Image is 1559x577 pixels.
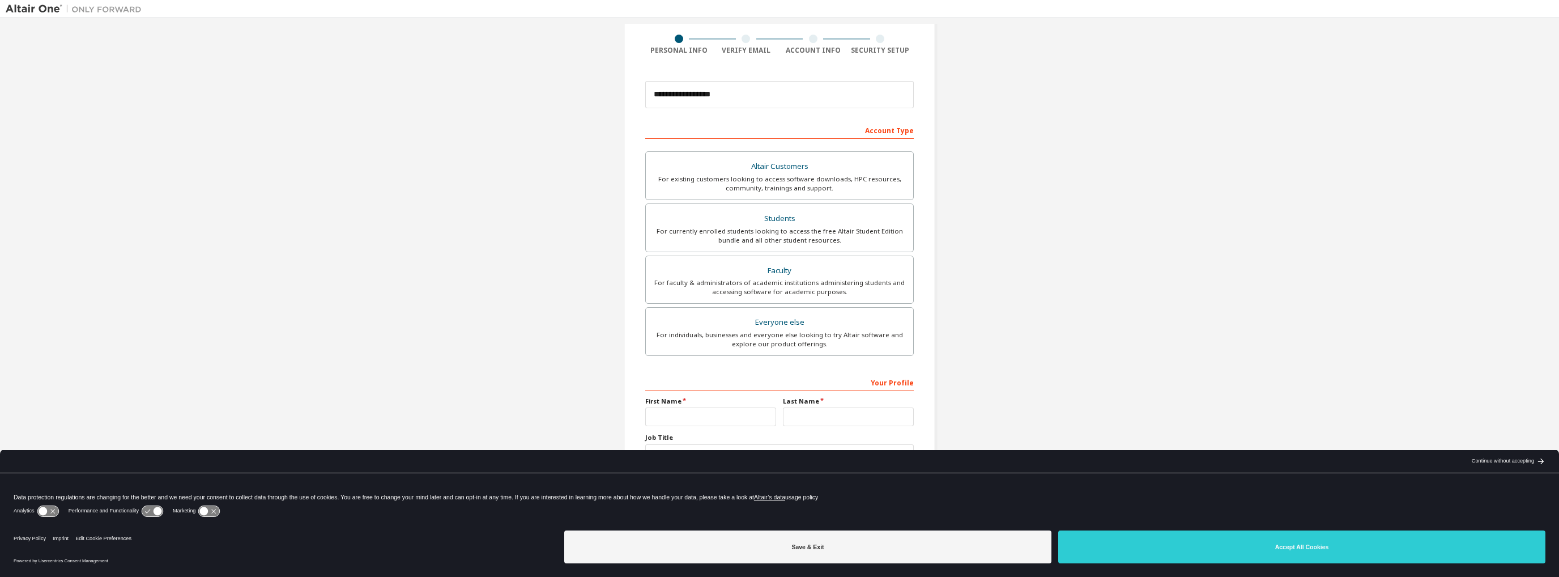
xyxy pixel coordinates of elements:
div: Students [653,211,906,227]
div: Everyone else [653,315,906,330]
div: Your Profile [645,373,914,391]
div: Security Setup [847,46,914,55]
div: For individuals, businesses and everyone else looking to try Altair software and explore our prod... [653,330,906,349]
div: Altair Customers [653,159,906,175]
div: Personal Info [645,46,713,55]
div: Faculty [653,263,906,279]
img: Altair One [6,3,147,15]
div: For currently enrolled students looking to access the free Altair Student Edition bundle and all ... [653,227,906,245]
div: Account Type [645,121,914,139]
label: First Name [645,397,776,406]
label: Job Title [645,433,914,442]
div: For faculty & administrators of academic institutions administering students and accessing softwa... [653,278,906,296]
label: Last Name [783,397,914,406]
div: Account Info [779,46,847,55]
div: For existing customers looking to access software downloads, HPC resources, community, trainings ... [653,175,906,193]
div: Verify Email [713,46,780,55]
